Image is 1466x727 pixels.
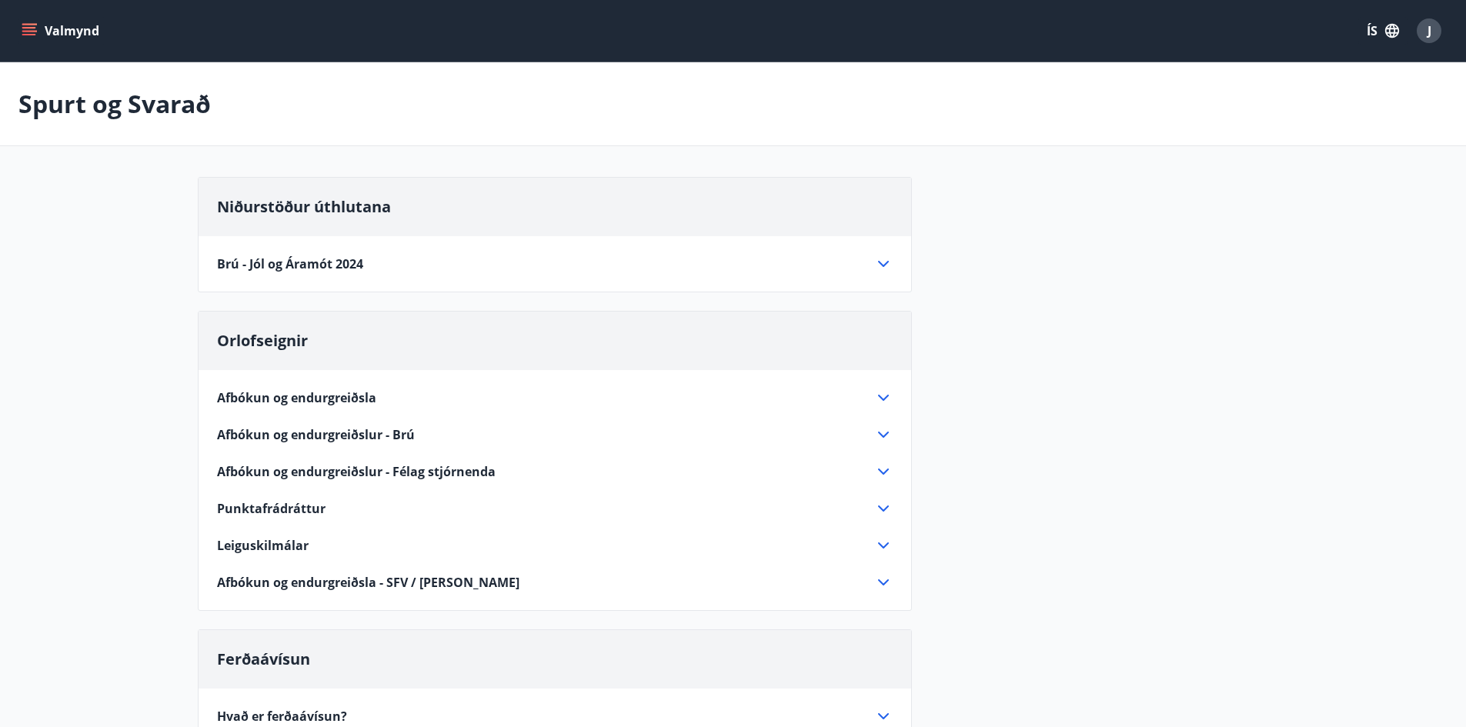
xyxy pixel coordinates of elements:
[217,426,415,443] span: Afbókun og endurgreiðslur - Brú
[217,500,326,517] span: Punktafrádráttur
[1428,22,1431,39] span: J
[217,649,310,669] span: Ferðaávísun
[1411,12,1448,49] button: J
[217,707,893,725] div: Hvað er ferðaávísun?
[18,17,105,45] button: menu
[217,499,893,518] div: Punktafrádráttur
[18,87,211,121] p: Spurt og Svarað
[217,255,363,272] span: Brú - Jól og Áramót 2024
[217,330,308,351] span: Orlofseignir
[217,708,347,725] span: Hvað er ferðaávísun?
[217,389,376,406] span: Afbókun og endurgreiðsla
[1358,17,1408,45] button: ÍS
[217,196,391,217] span: Niðurstöður úthlutana
[217,255,893,273] div: Brú - Jól og Áramót 2024
[217,425,893,444] div: Afbókun og endurgreiðslur - Brú
[217,536,893,555] div: Leiguskilmálar
[217,462,893,481] div: Afbókun og endurgreiðslur - Félag stjórnenda
[217,389,893,407] div: Afbókun og endurgreiðsla
[217,573,893,592] div: Afbókun og endurgreiðsla - SFV / [PERSON_NAME]
[217,463,496,480] span: Afbókun og endurgreiðslur - Félag stjórnenda
[217,537,309,554] span: Leiguskilmálar
[217,574,519,591] span: Afbókun og endurgreiðsla - SFV / [PERSON_NAME]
